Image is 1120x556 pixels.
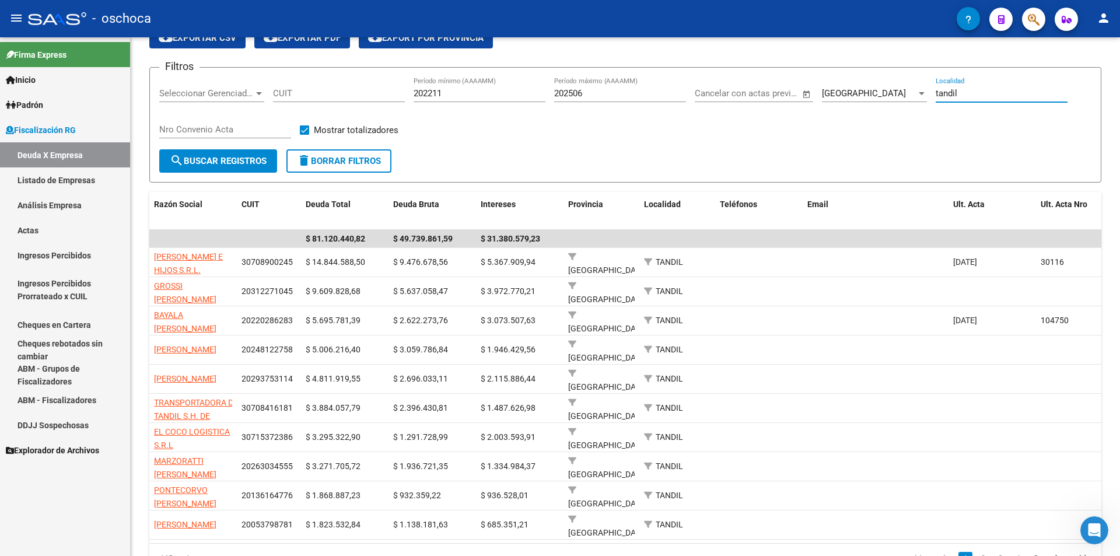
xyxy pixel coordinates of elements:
span: Borrar Filtros [297,156,381,166]
mat-icon: menu [9,11,23,25]
span: $ 5.637.058,47 [393,286,448,296]
datatable-header-cell: Deuda Bruta [388,192,476,230]
span: Exportar PDF [264,33,341,43]
span: $ 5.006.216,40 [306,345,360,354]
span: $ 1.936.721,35 [393,461,448,471]
span: - oschoca [92,6,151,32]
span: Exportar CSV [159,33,236,43]
span: $ 2.115.886,44 [481,374,535,383]
span: $ 1.946.429,56 [481,345,535,354]
span: TANDIL [656,403,683,412]
span: [GEOGRAPHIC_DATA] [568,499,647,508]
span: Provincia [568,200,603,209]
span: 30116 [1041,257,1064,267]
span: [DATE] [953,257,977,267]
span: TANDIL [656,491,683,500]
span: [PERSON_NAME] [154,520,216,529]
span: 20136164776 [242,491,293,500]
span: [GEOGRAPHIC_DATA] [822,88,906,99]
span: 20293753114 [242,374,293,383]
span: BAYALA [PERSON_NAME] [154,310,216,333]
span: $ 14.844.588,50 [306,257,365,267]
mat-icon: cloud_download [159,30,173,44]
mat-icon: cloud_download [264,30,278,44]
span: Firma Express [6,48,66,61]
span: 20053798781 [242,520,293,529]
span: Teléfonos [720,200,757,209]
span: $ 2.003.593,91 [481,432,535,442]
span: $ 3.295.322,90 [306,432,360,442]
span: MARZORATTI [PERSON_NAME] [154,456,216,479]
span: TANDIL [656,374,683,383]
span: [GEOGRAPHIC_DATA] [568,528,647,537]
datatable-header-cell: Teléfonos [715,192,803,230]
span: TRANSPORTADORA DE TANDIL S.H. DE [DEMOGRAPHIC_DATA][PERSON_NAME] Y [PERSON_NAME] [154,398,239,460]
span: $ 3.972.770,21 [481,286,535,296]
span: $ 1.334.984,37 [481,461,535,471]
span: TANDIL [656,345,683,354]
span: TANDIL [656,520,683,529]
button: Buscar Registros [159,149,277,173]
span: $ 1.487.626,98 [481,403,535,412]
span: TANDIL [656,461,683,471]
span: Ult. Acta Nro [1041,200,1087,209]
span: $ 936.528,01 [481,491,528,500]
span: Razón Social [154,200,202,209]
span: Padrón [6,99,43,111]
datatable-header-cell: Ult. Acta [949,192,1036,230]
iframe: Intercom live chat [1080,516,1108,544]
span: Deuda Total [306,200,351,209]
span: $ 9.609.828,68 [306,286,360,296]
span: $ 81.120.440,82 [306,234,365,243]
span: $ 49.739.861,59 [393,234,453,243]
span: $ 932.359,22 [393,491,441,500]
span: CUIT [242,200,260,209]
span: 20263034555 [242,461,293,471]
button: Export por Provincia [359,27,493,48]
span: [GEOGRAPHIC_DATA] [568,295,647,304]
datatable-header-cell: CUIT [237,192,301,230]
datatable-header-cell: Deuda Total [301,192,388,230]
span: $ 5.367.909,94 [481,257,535,267]
span: Deuda Bruta [393,200,439,209]
datatable-header-cell: Email [803,192,949,230]
span: Inicio [6,74,36,86]
span: [GEOGRAPHIC_DATA] [568,353,647,362]
datatable-header-cell: Provincia [563,192,639,230]
span: [GEOGRAPHIC_DATA] [568,411,647,421]
span: TANDIL [656,316,683,325]
mat-icon: search [170,153,184,167]
span: 30715372386 [242,432,293,442]
span: 104750 [1041,316,1069,325]
datatable-header-cell: Localidad [639,192,715,230]
span: Seleccionar Gerenciador [159,88,254,99]
span: Export por Provincia [368,33,484,43]
span: $ 2.396.430,81 [393,403,448,412]
span: [GEOGRAPHIC_DATA] [568,382,647,391]
span: Localidad [644,200,681,209]
span: $ 1.291.728,99 [393,432,448,442]
span: TANDIL [656,257,683,267]
datatable-header-cell: Intereses [476,192,563,230]
span: [PERSON_NAME] E HIJOS S.R.L. [154,252,223,275]
span: $ 2.622.273,76 [393,316,448,325]
span: $ 3.073.507,63 [481,316,535,325]
span: TANDIL [656,286,683,296]
span: $ 3.271.705,72 [306,461,360,471]
span: [GEOGRAPHIC_DATA] [568,324,647,333]
mat-icon: person [1097,11,1111,25]
span: 20248122758 [242,345,293,354]
span: [PERSON_NAME] [154,345,216,354]
span: [GEOGRAPHIC_DATA] [568,470,647,479]
span: $ 9.476.678,56 [393,257,448,267]
span: $ 1.823.532,84 [306,520,360,529]
datatable-header-cell: Razón Social [149,192,237,230]
span: PONTECORVO [PERSON_NAME] [154,485,216,508]
button: Open calendar [800,88,813,101]
span: $ 5.695.781,39 [306,316,360,325]
span: $ 3.884.057,79 [306,403,360,412]
button: Exportar PDF [254,27,350,48]
span: $ 3.059.786,84 [393,345,448,354]
span: $ 1.138.181,63 [393,520,448,529]
span: [PERSON_NAME] [154,374,216,383]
